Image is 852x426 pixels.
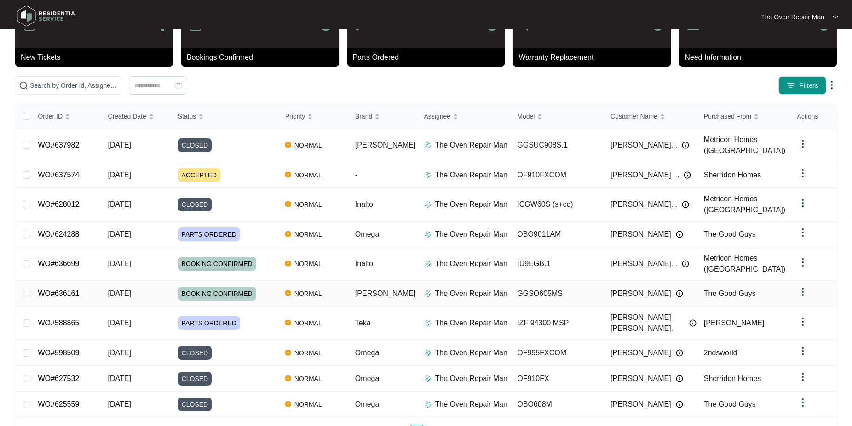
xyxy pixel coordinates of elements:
[355,400,379,408] span: Omega
[817,12,830,34] p: 0
[797,346,808,357] img: dropdown arrow
[291,229,326,240] span: NORMAL
[435,199,507,210] p: The Oven Repair Man
[108,111,146,121] span: Created Date
[21,52,173,63] p: New Tickets
[355,111,372,121] span: Brand
[704,349,737,357] span: 2ndsworld
[14,2,78,30] img: residentia service logo
[424,111,451,121] span: Assignee
[424,231,432,238] img: Assigner Icon
[786,81,795,90] img: filter icon
[704,254,785,273] span: Metricon Homes ([GEOGRAPHIC_DATA])
[108,319,131,327] span: [DATE]
[510,104,603,129] th: Model
[178,398,212,411] span: CLOSED
[291,199,326,210] span: NORMAL
[826,80,837,91] img: dropdown arrow
[424,260,432,267] img: Assigner Icon
[38,290,79,297] a: WO#636161
[38,400,79,408] a: WO#625559
[510,366,603,392] td: OF910FX
[704,319,765,327] span: [PERSON_NAME]
[682,201,689,208] img: Info icon
[510,188,603,222] td: ICGW60S (s+co)
[285,401,291,407] img: Vercel Logo
[108,400,131,408] span: [DATE]
[761,12,824,22] p: The Oven Repair Man
[291,399,326,410] span: NORMAL
[682,260,689,267] img: Info icon
[797,227,808,238] img: dropdown arrow
[285,350,291,355] img: Vercel Logo
[30,104,100,129] th: Order ID
[355,141,416,149] span: [PERSON_NAME]
[510,222,603,247] td: OBO9011AM
[285,142,291,148] img: Vercel Logo
[435,318,507,329] p: The Oven Repair Man
[704,400,756,408] span: The Good Guys
[603,104,697,129] th: Customer Name
[353,52,505,63] p: Parts Ordered
[518,52,671,63] p: Warranty Replacement
[610,347,671,358] span: [PERSON_NAME]
[178,257,256,271] span: BOOKING CONFIRMED
[171,104,278,129] th: Status
[178,168,220,182] span: ACCEPTED
[704,290,756,297] span: The Good Guys
[278,104,348,129] th: Priority
[178,372,212,386] span: CLOSED
[797,286,808,297] img: dropdown arrow
[38,319,79,327] a: WO#588865
[704,195,785,214] span: Metricon Homes ([GEOGRAPHIC_DATA])
[797,397,808,408] img: dropdown arrow
[610,111,657,121] span: Customer Name
[38,230,79,238] a: WO#624288
[799,81,818,91] span: Filters
[178,346,212,360] span: CLOSED
[689,319,697,327] img: Info icon
[676,375,683,382] img: Info icon
[424,201,432,208] img: Assigner Icon
[424,142,432,149] img: Assigner Icon
[291,373,326,384] span: NORMAL
[355,200,373,208] span: Inalto
[676,231,683,238] img: Info icon
[285,111,305,121] span: Priority
[38,111,63,121] span: Order ID
[435,140,507,151] p: The Oven Repair Man
[610,140,677,151] span: [PERSON_NAME]...
[610,258,677,269] span: [PERSON_NAME]...
[108,349,131,357] span: [DATE]
[285,201,291,207] img: Vercel Logo
[355,260,373,267] span: Inalto
[704,230,756,238] span: The Good Guys
[435,258,507,269] p: The Oven Repair Man
[704,375,761,382] span: Sherridon Homes
[676,401,683,408] img: Info icon
[435,399,507,410] p: The Oven Repair Man
[38,260,79,267] a: WO#636699
[178,198,212,211] span: CLOSED
[684,171,691,179] img: Info icon
[355,230,379,238] span: Omega
[178,227,240,241] span: PARTS ORDERED
[424,171,432,179] img: Assigner Icon
[510,162,603,188] td: OF910FXCOM
[348,104,417,129] th: Brand
[291,258,326,269] span: NORMAL
[424,319,432,327] img: Assigner Icon
[510,281,603,307] td: GGSO605MS
[778,76,826,95] button: filter iconFilters
[424,375,432,382] img: Assigner Icon
[510,392,603,417] td: OBO608M
[833,15,838,19] img: dropdown arrow
[797,257,808,268] img: dropdown arrow
[154,12,166,34] p: 4
[291,170,326,181] span: NORMAL
[108,200,131,208] span: [DATE]
[285,261,291,266] img: Vercel Logo
[187,52,339,63] p: Bookings Confirmed
[424,349,432,357] img: Assigner Icon
[291,347,326,358] span: NORMAL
